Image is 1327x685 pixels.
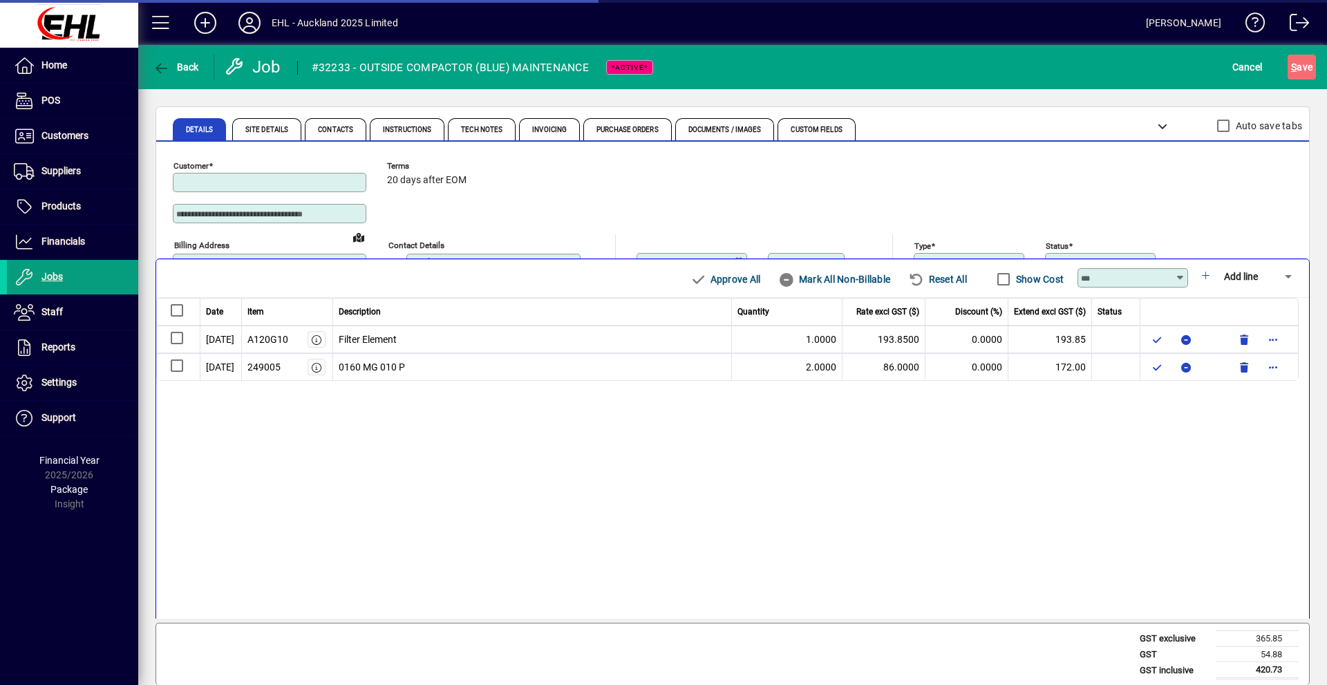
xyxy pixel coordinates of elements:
a: View on map [348,226,370,248]
span: Mark All Non-Billable [778,268,890,290]
span: Cancel [1232,56,1263,78]
span: Rate excl GST ($) [856,306,919,318]
a: POS [7,84,138,118]
a: Reports [7,330,138,365]
button: Reset All [903,267,972,292]
span: Discount (%) [955,306,1002,318]
button: Add [183,10,227,35]
span: Description [339,306,381,318]
td: Filter Element [333,326,733,353]
a: Financials [7,225,138,259]
div: EHL - Auckland 2025 Limited [272,12,398,34]
span: Invoicing [532,126,567,133]
span: Tech Notes [461,126,502,133]
td: 86.0000 [843,353,925,381]
button: Mark All Non-Billable [773,267,896,292]
span: Home [41,59,67,71]
span: 20 days after EOM [387,175,467,186]
a: Knowledge Base [1235,3,1265,48]
span: Custom Fields [791,126,842,133]
span: Financial Year [39,455,100,466]
td: GST [1133,646,1216,662]
span: Add line [1224,271,1258,282]
td: GST exclusive [1133,631,1216,647]
a: Suppliers [7,154,138,189]
span: 1.0000 [806,332,836,347]
td: 172.00 [1008,353,1092,381]
td: 0.0000 [925,353,1008,381]
span: Quantity [737,306,769,318]
mat-label: Customer [173,161,209,171]
a: Settings [7,366,138,400]
td: 193.85 [1008,326,1092,353]
button: Profile [227,10,272,35]
span: S [1291,62,1297,73]
span: Financials [41,236,85,247]
label: Show Cost [1013,272,1064,286]
span: ave [1291,56,1312,78]
label: Auto save tabs [1233,119,1303,133]
span: Package [50,484,88,495]
span: Reports [41,341,75,353]
span: POS [41,95,60,106]
td: 420.73 [1216,662,1299,679]
a: Staff [7,295,138,330]
button: More options [1262,356,1284,378]
span: Terms [387,162,470,171]
span: Products [41,200,81,212]
td: 0.0000 [925,326,1008,353]
div: [PERSON_NAME] [1146,12,1221,34]
app-page-header-button: Back [138,55,214,79]
a: Support [7,401,138,435]
a: Logout [1279,3,1310,48]
div: A120G10 [247,332,288,347]
span: Status [1098,306,1122,318]
button: Back [149,55,203,79]
span: Suppliers [41,165,81,176]
button: Cancel [1229,55,1266,79]
span: Approve All [690,268,760,290]
td: [DATE] [200,326,242,353]
td: 54.88 [1216,646,1299,662]
span: Date [206,306,223,318]
button: More options [1262,328,1284,350]
a: Customers [7,119,138,153]
button: Save [1288,55,1316,79]
span: Details [186,126,213,133]
span: Purchase Orders [596,126,659,133]
div: Job [225,56,283,78]
div: #32233 - OUTSIDE COMPACTOR (BLUE) MAINTENANCE [312,57,589,79]
span: Instructions [383,126,431,133]
td: [DATE] [200,353,242,381]
span: Extend excl GST ($) [1014,306,1086,318]
td: 0160 MG 010 P [333,353,733,381]
span: Contacts [318,126,353,133]
span: Support [41,412,76,423]
span: Back [153,62,199,73]
button: Approve All [684,267,766,292]
td: 365.85 [1216,631,1299,647]
mat-label: Status [1046,241,1069,251]
span: Reset All [908,268,967,290]
a: Products [7,189,138,224]
mat-label: Start [640,256,657,266]
span: Site Details [245,126,288,133]
td: 193.8500 [843,326,925,353]
a: Home [7,48,138,83]
span: Item [247,306,264,318]
span: Staff [41,306,63,317]
span: 2.0000 [806,360,836,375]
span: Customers [41,130,88,141]
td: GST inclusive [1133,662,1216,679]
mat-label: Type [914,241,931,251]
mat-label: Email [410,257,430,267]
div: 249005 [247,360,281,375]
span: Settings [41,377,77,388]
span: Documents / Images [688,126,762,133]
span: Jobs [41,271,63,282]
